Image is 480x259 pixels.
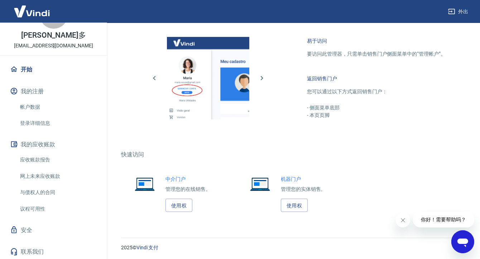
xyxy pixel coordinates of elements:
[20,104,40,110] font: 帐户数据
[133,245,136,250] font: ©
[307,76,337,81] font: 返回销售门户
[281,176,301,182] font: 机器门户
[9,0,55,22] img: 回来
[17,185,99,200] a: 与债权人的合同
[130,175,160,193] img: 打开的笔记本的图像
[458,9,469,14] font: 外出
[165,186,211,192] font: 管理您的在线销售。
[307,51,446,57] font: 要访问此管理器，只需单击销售门户侧面菜单中的“管理帐户”。
[17,201,99,216] a: 议程可用性
[307,105,340,110] font: - 侧面菜单底部
[287,203,302,208] font: 使用权
[17,169,99,184] a: 网上未来应收账款
[396,213,410,227] iframe: 关闭消息
[281,186,326,192] font: 管理您的实体销售。
[21,88,44,95] font: 我的注册
[21,141,55,147] font: 我的应收账款
[20,173,60,179] font: 网上未来应收账款
[9,136,99,152] button: 我的应收账款
[451,230,474,253] iframe: 启动消息传送窗口的按钮
[14,43,93,48] font: [EMAIL_ADDRESS][DOMAIN_NAME]
[136,245,159,250] a: Vindi 支付
[165,176,186,182] font: 中介门户
[17,116,99,131] a: 登录详细信息
[9,61,99,77] a: 开始
[20,206,45,212] font: 议程可用性
[21,248,44,255] font: 联系我们
[447,5,471,18] button: 外出
[20,190,55,196] font: 与债权人的合同
[121,151,144,158] font: 快速访问
[307,38,327,44] font: 易于访问
[17,99,99,114] a: 帐户数据
[20,157,50,163] font: 应收账款报告
[9,83,99,99] button: 我的注册
[17,152,99,167] a: 应收账款报告
[307,89,387,94] font: 您可以通过以下方式返回销售门户：
[9,222,99,238] a: 安全
[165,199,192,212] a: 使用权
[21,226,32,233] font: 安全
[121,245,133,250] font: 2025
[245,175,275,193] img: 打开的笔记本的图像
[281,199,308,212] a: 使用权
[413,212,474,227] iframe: 来自公司的消息
[167,37,249,119] img: 仪表板图像显示左侧边栏中的管理帐户按钮
[307,112,330,118] font: - 本页页脚
[21,66,32,73] font: 开始
[20,120,50,126] font: 登录详细信息
[171,203,187,208] font: 使用权
[21,31,86,39] font: [PERSON_NAME]多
